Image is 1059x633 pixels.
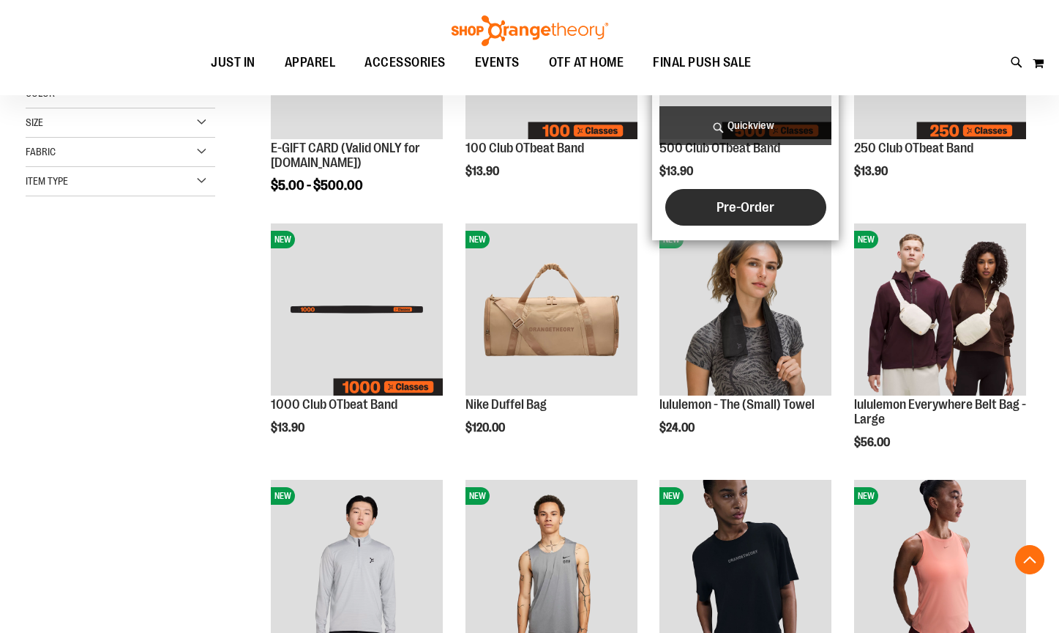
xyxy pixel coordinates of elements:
[716,199,774,215] span: Pre-Order
[270,46,351,80] a: APPAREL
[271,397,397,412] a: 1000 Club OTbeat Band
[26,146,56,158] span: Fabric
[854,223,1026,398] a: lululemon Everywhere Belt Bag - LargeNEW
[847,216,1033,486] div: product
[549,46,624,79] span: OTF AT HOME
[196,46,270,79] a: JUST IN
[465,231,490,248] span: NEW
[659,223,831,398] a: lululemon - The (Small) TowelNEW
[659,141,780,155] a: 500 Club OTbeat Band
[659,106,831,145] a: Quickview
[271,178,363,193] span: $5.00 - $500.00
[465,223,637,398] a: Nike Duffel BagNEW
[449,15,610,46] img: Shop Orangetheory
[465,141,584,155] a: 100 Club OTbeat Band
[465,421,507,434] span: $120.00
[271,487,295,505] span: NEW
[638,46,766,80] a: FINAL PUSH SALE
[659,165,695,178] span: $13.90
[271,223,443,398] a: Image of 1000 Club OTbeat BandNEW
[652,216,839,472] div: product
[475,46,520,79] span: EVENTS
[534,46,639,80] a: OTF AT HOME
[659,223,831,396] img: lululemon - The (Small) Towel
[854,397,1026,426] a: lululemon Everywhere Belt Bag - Large
[26,175,68,187] span: Item Type
[854,223,1026,396] img: lululemon Everywhere Belt Bag - Large
[854,165,890,178] span: $13.90
[665,189,826,226] button: Pre-Order
[460,46,534,80] a: EVENTS
[854,231,878,248] span: NEW
[271,421,307,434] span: $13.90
[854,141,973,155] a: 250 Club OTbeat Band
[465,397,547,412] a: Nike Duffel Bag
[26,116,43,128] span: Size
[659,397,815,412] a: lululemon - The (Small) Towel
[350,46,460,80] a: ACCESSORIES
[271,223,443,396] img: Image of 1000 Club OTbeat Band
[211,46,255,79] span: JUST IN
[659,487,684,505] span: NEW
[458,216,645,472] div: product
[465,487,490,505] span: NEW
[465,223,637,396] img: Nike Duffel Bag
[263,216,450,464] div: product
[271,231,295,248] span: NEW
[1015,545,1044,574] button: Back To Top
[653,46,752,79] span: FINAL PUSH SALE
[271,141,420,170] a: E-GIFT CARD (Valid ONLY for [DOMAIN_NAME])
[465,165,501,178] span: $13.90
[659,421,697,434] span: $24.00
[854,487,878,505] span: NEW
[285,46,336,79] span: APPAREL
[854,436,892,449] span: $56.00
[364,46,446,79] span: ACCESSORIES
